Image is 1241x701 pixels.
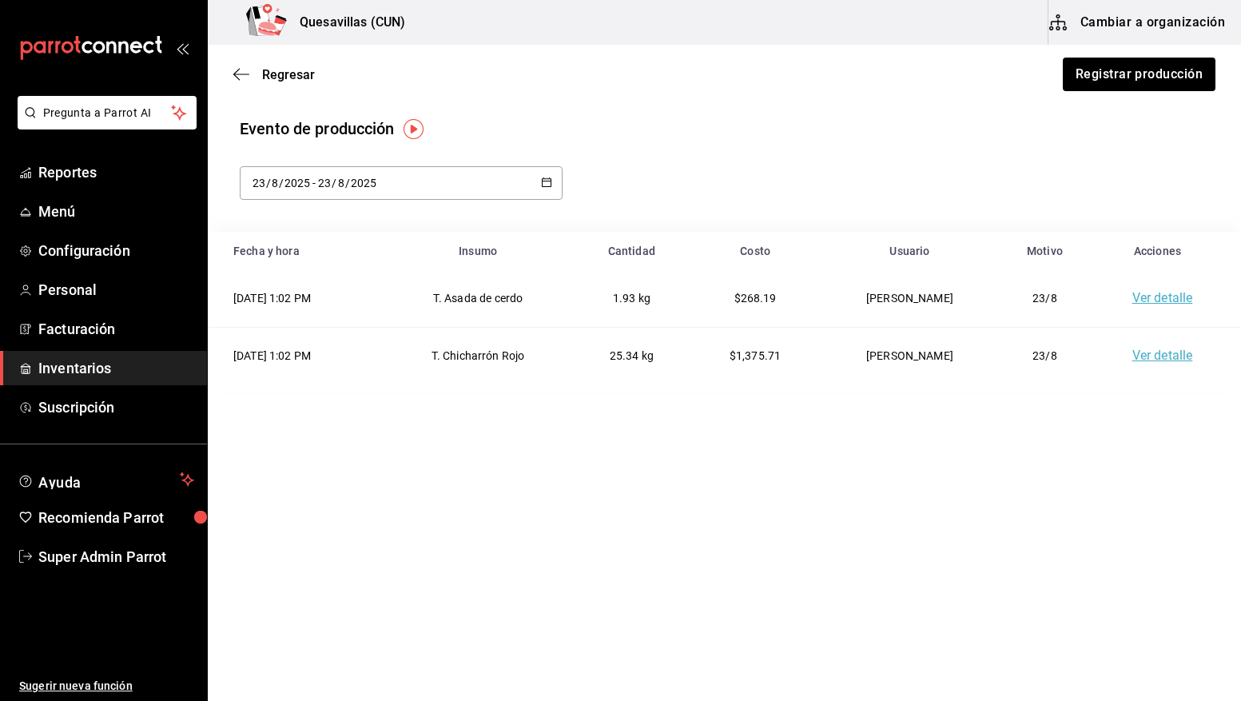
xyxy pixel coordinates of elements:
input: Day [252,177,266,189]
span: Suscripción [38,396,194,418]
input: Month [337,177,345,189]
span: Recomienda Parrot [38,507,194,528]
input: Year [350,177,377,189]
td: T. Asada de cerdo [384,270,572,327]
div: Motivo [1009,245,1080,257]
h3: Quesavillas (CUN) [287,13,405,32]
div: Usuario [829,245,990,257]
span: Sugerir nueva función [19,678,194,695]
span: Ayuda [38,470,173,489]
td: [DATE] 1:02 PM [208,327,384,384]
div: Costo [700,245,809,257]
a: Ver detalle [1132,348,1193,363]
td: 23/8 [1000,327,1090,384]
td: [PERSON_NAME] [820,327,1000,384]
span: Configuración [38,240,194,261]
span: / [266,177,271,189]
span: / [345,177,350,189]
span: Facturación [38,318,194,340]
td: 1.93 kg [572,270,690,327]
div: Fecha y hora [233,245,374,257]
td: [PERSON_NAME] [820,270,1000,327]
img: Tooltip marker [404,119,424,139]
input: Month [271,177,279,189]
span: $268.19 [734,292,777,305]
button: open_drawer_menu [176,42,189,54]
td: T. Chicharrón Rojo [384,327,572,384]
div: Insumo [393,245,563,257]
a: Ver detalle [1132,290,1193,305]
div: Cantidad [582,245,681,257]
span: - [312,177,316,189]
span: $1,375.71 [730,349,781,362]
input: Year [284,177,311,189]
input: Day [317,177,332,189]
span: Personal [38,279,194,301]
div: Acciones [1100,245,1215,257]
span: Pregunta a Parrot AI [43,105,172,121]
button: Pregunta a Parrot AI [18,96,197,129]
a: Pregunta a Parrot AI [11,116,197,133]
span: / [279,177,284,189]
span: Reportes [38,161,194,183]
span: Super Admin Parrot [38,546,194,568]
td: [DATE] 1:02 PM [208,270,384,327]
button: Regresar [233,67,315,82]
td: 23/8 [1000,270,1090,327]
span: Regresar [262,67,315,82]
span: Inventarios [38,357,194,379]
div: Evento de producción [240,117,395,141]
button: Registrar producción [1063,58,1215,91]
span: Menú [38,201,194,222]
td: 25.34 kg [572,327,690,384]
span: / [332,177,336,189]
